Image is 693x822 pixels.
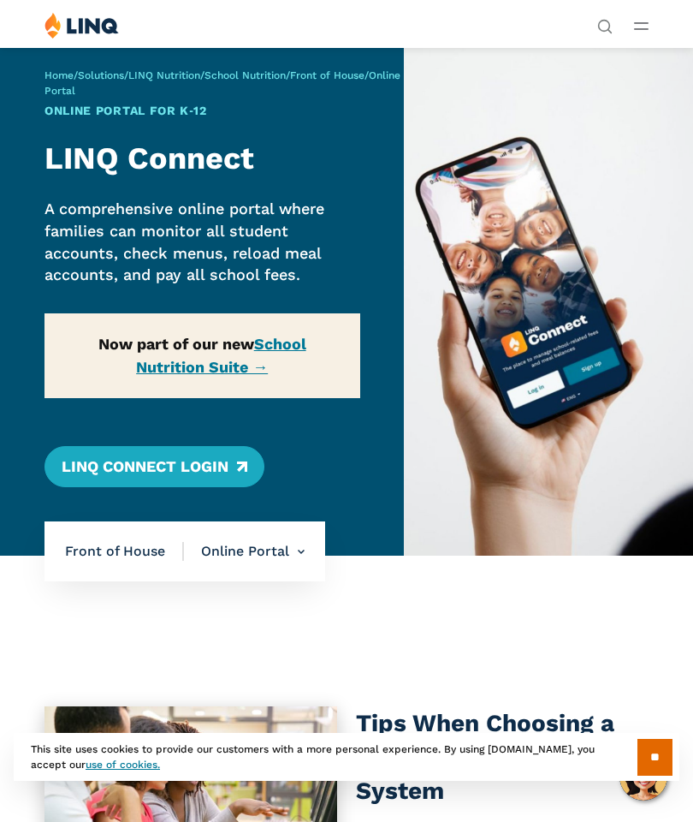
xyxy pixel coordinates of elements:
[14,733,679,781] div: This site uses cookies to provide our customers with a more personal experience. By using [DOMAIN...
[356,706,649,808] h3: Tips When Choosing a K‑12 Online Payment System
[128,69,200,81] a: LINQ Nutrition
[65,542,184,561] span: Front of House
[597,12,613,33] nav: Utility Navigation
[184,521,305,581] li: Online Portal
[44,102,360,120] h1: Online Portal for K‑12
[44,69,400,97] span: / / / / /
[290,69,364,81] a: Front of House
[634,16,649,35] button: Open Main Menu
[597,17,613,33] button: Open Search Bar
[44,198,360,286] p: A comprehensive online portal where families can monitor all student accounts, check menus, reloa...
[98,335,306,376] strong: Now part of our new
[44,446,264,487] a: LINQ Connect Login
[86,759,160,771] a: use of cookies.
[44,12,119,39] img: LINQ | K‑12 Software
[44,69,74,81] a: Home
[204,69,286,81] a: School Nutrition
[44,140,254,176] strong: LINQ Connect
[78,69,124,81] a: Solutions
